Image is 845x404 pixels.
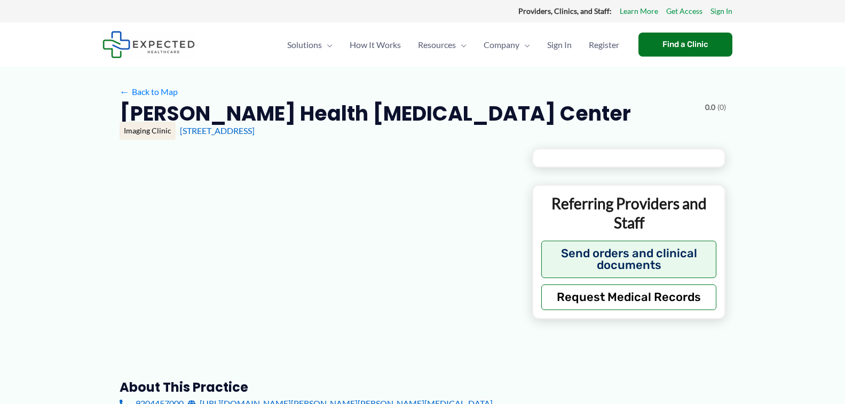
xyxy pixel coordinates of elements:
p: Referring Providers and Staff [541,194,717,233]
span: Sign In [547,26,572,64]
a: Find a Clinic [638,33,732,57]
a: Get Access [666,4,702,18]
a: How It Works [341,26,409,64]
strong: Providers, Clinics, and Staff: [518,6,612,15]
button: Send orders and clinical documents [541,241,717,278]
span: ← [120,86,130,97]
span: Menu Toggle [519,26,530,64]
a: Sign In [539,26,580,64]
span: 0.0 [705,100,715,114]
a: SolutionsMenu Toggle [279,26,341,64]
img: Expected Healthcare Logo - side, dark font, small [102,31,195,58]
a: [STREET_ADDRESS] [180,125,255,136]
nav: Primary Site Navigation [279,26,628,64]
span: Solutions [287,26,322,64]
span: How It Works [350,26,401,64]
a: Sign In [710,4,732,18]
button: Request Medical Records [541,284,717,310]
span: Register [589,26,619,64]
span: Company [484,26,519,64]
h2: [PERSON_NAME] Health [MEDICAL_DATA] Center [120,100,631,126]
span: (0) [717,100,726,114]
span: Menu Toggle [456,26,467,64]
a: ←Back to Map [120,84,178,100]
a: Register [580,26,628,64]
a: ResourcesMenu Toggle [409,26,475,64]
span: Resources [418,26,456,64]
a: CompanyMenu Toggle [475,26,539,64]
div: Imaging Clinic [120,122,176,140]
span: Menu Toggle [322,26,333,64]
a: Learn More [620,4,658,18]
h3: About this practice [120,379,515,395]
